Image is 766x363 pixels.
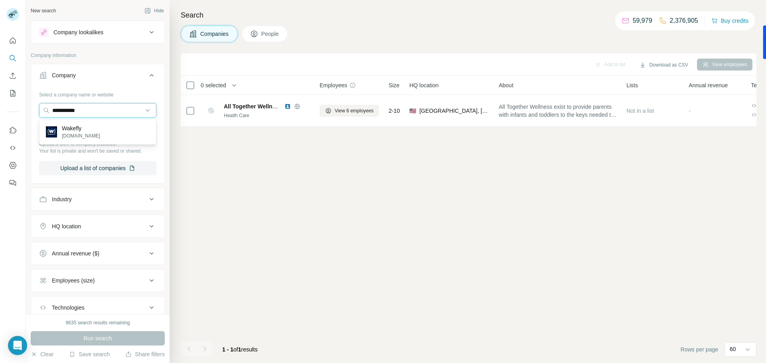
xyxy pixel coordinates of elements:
div: Health Care [224,112,310,119]
p: Company information [31,52,165,59]
span: HQ location [409,81,438,89]
button: Use Surfe API [6,141,19,155]
span: 0 selected [201,81,226,89]
span: of [233,346,238,353]
button: Clear [31,350,53,358]
div: HQ location [52,222,81,230]
span: Not in a list [626,108,654,114]
button: Industry [31,190,164,209]
span: Rows per page [681,345,718,353]
button: Share filters [125,350,165,358]
button: Dashboard [6,158,19,173]
span: People [261,30,280,38]
span: Lists [626,81,638,89]
button: Use Surfe on LinkedIn [6,123,19,137]
div: Employees (size) [52,277,95,285]
h4: Search [181,10,756,21]
span: All Together Wellness exist to provide parents with infants and toddlers to the keys needed to pr... [499,103,617,119]
p: Your list is private and won't be saved or shared. [39,147,156,155]
button: View 6 employees [320,105,379,117]
div: 9635 search results remaining [66,319,130,326]
span: Size [389,81,399,89]
span: Companies [200,30,229,38]
button: Buy credits [711,15,748,26]
p: 2,376,905 [670,16,698,26]
div: Open Intercom Messenger [8,336,27,355]
span: About [499,81,513,89]
span: results [222,346,258,353]
button: Search [6,51,19,65]
div: Technologies [52,304,85,312]
p: 60 [730,345,736,353]
span: Annual revenue [689,81,728,89]
button: Hide [139,5,170,17]
span: - [689,108,691,114]
button: Save search [69,350,110,358]
button: Employees (size) [31,271,164,290]
button: Feedback [6,176,19,190]
button: My lists [6,86,19,100]
button: Company [31,66,164,88]
div: Company [52,71,76,79]
img: Logo of All Together Wellness [205,104,217,117]
span: 1 - 1 [222,346,233,353]
button: Upload a list of companies [39,161,156,175]
div: Select a company name or website [39,88,156,98]
div: Company lookalikes [53,28,103,36]
button: HQ location [31,217,164,236]
span: [GEOGRAPHIC_DATA], [US_STATE] [419,107,489,115]
button: Quick start [6,33,19,48]
p: [DOMAIN_NAME] [62,132,100,139]
span: All Together Wellness [224,103,282,110]
button: Company lookalikes [31,23,164,42]
button: Annual revenue ($) [31,244,164,263]
span: Employees [320,81,347,89]
button: Enrich CSV [6,69,19,83]
div: Industry [52,195,72,203]
div: Annual revenue ($) [52,249,99,257]
img: Wakefly [46,126,57,137]
p: 59,979 [633,16,652,26]
span: 1 [238,346,241,353]
button: Download as CSV [634,59,693,71]
span: View 6 employees [335,107,373,114]
p: Wakefly [62,124,100,132]
div: New search [31,7,56,14]
span: 2-10 [389,107,400,115]
span: 🇺🇸 [409,107,416,115]
img: LinkedIn logo [284,103,291,110]
button: Technologies [31,298,164,317]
